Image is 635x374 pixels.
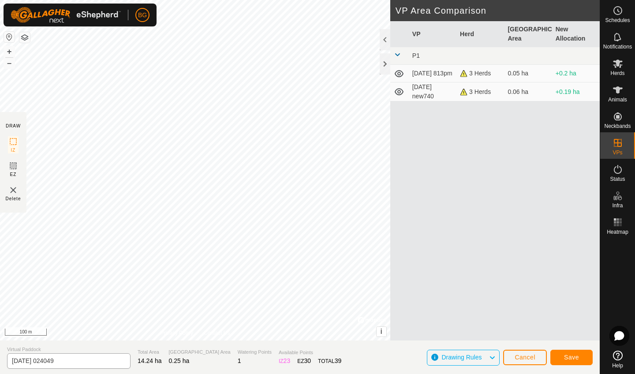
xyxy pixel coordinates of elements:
span: VPs [613,150,622,155]
th: New Allocation [552,21,600,47]
span: Delete [6,195,21,202]
td: 0.06 ha [504,82,552,101]
td: [DATE] new740 [409,82,456,101]
span: Status [610,176,625,182]
th: VP [409,21,456,47]
button: i [377,327,386,337]
button: Cancel [503,350,547,365]
a: Help [600,347,635,372]
div: DRAW [6,123,21,129]
button: + [4,46,15,57]
span: P1 [412,52,420,59]
span: 39 [335,357,342,364]
span: Neckbands [604,123,631,129]
span: Available Points [279,349,341,356]
img: Gallagher Logo [11,7,121,23]
div: TOTAL [318,356,341,366]
span: Heatmap [607,229,628,235]
td: +0.2 ha [552,65,600,82]
div: IZ [279,356,290,366]
span: BG [138,11,147,20]
span: 30 [304,357,311,364]
span: Cancel [515,354,535,361]
img: VP [8,185,19,195]
button: Map Layers [19,32,30,43]
span: Animals [608,97,627,102]
span: Infra [612,203,623,208]
div: 3 Herds [460,87,501,97]
a: Privacy Policy [160,329,193,337]
span: 23 [284,357,291,364]
div: EZ [297,356,311,366]
span: [GEOGRAPHIC_DATA] Area [169,348,231,356]
span: 14.24 ha [138,357,162,364]
span: Herds [610,71,624,76]
h2: VP Area Comparison [396,5,600,16]
span: Save [564,354,579,361]
span: Watering Points [238,348,272,356]
button: Reset Map [4,32,15,42]
span: Total Area [138,348,162,356]
th: Herd [456,21,504,47]
a: Contact Us [204,329,230,337]
span: 0.25 ha [169,357,190,364]
button: – [4,58,15,68]
span: IZ [11,147,16,153]
div: 3 Herds [460,69,501,78]
td: +0.19 ha [552,82,600,101]
span: Help [612,363,623,368]
td: 0.05 ha [504,65,552,82]
button: Save [550,350,593,365]
span: 1 [238,357,241,364]
span: Notifications [603,44,632,49]
span: i [381,328,382,335]
span: Drawing Rules [441,354,482,361]
span: Virtual Paddock [7,346,131,353]
td: [DATE] 813pm [409,65,456,82]
span: EZ [10,171,17,178]
th: [GEOGRAPHIC_DATA] Area [504,21,552,47]
span: Schedules [605,18,630,23]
